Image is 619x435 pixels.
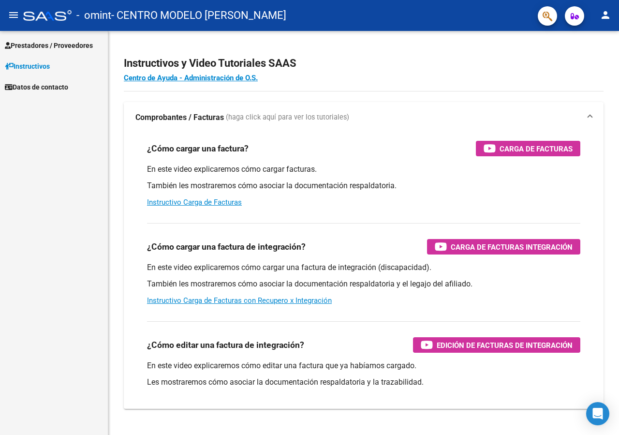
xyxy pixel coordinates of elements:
button: Edición de Facturas de integración [413,337,580,353]
p: Les mostraremos cómo asociar la documentación respaldatoria y la trazabilidad. [147,377,580,388]
p: También les mostraremos cómo asociar la documentación respaldatoria. [147,180,580,191]
div: Open Intercom Messenger [586,402,609,425]
a: Centro de Ayuda - Administración de O.S. [124,74,258,82]
span: Prestadores / Proveedores [5,40,93,51]
mat-expansion-panel-header: Comprobantes / Facturas (haga click aquí para ver los tutoriales) [124,102,604,133]
span: Instructivos [5,61,50,72]
span: Carga de Facturas Integración [451,241,573,253]
a: Instructivo Carga de Facturas [147,198,242,207]
h2: Instructivos y Video Tutoriales SAAS [124,54,604,73]
span: Datos de contacto [5,82,68,92]
span: Edición de Facturas de integración [437,339,573,351]
strong: Comprobantes / Facturas [135,112,224,123]
button: Carga de Facturas [476,141,580,156]
mat-icon: person [600,9,611,21]
h3: ¿Cómo cargar una factura? [147,142,249,155]
span: - CENTRO MODELO [PERSON_NAME] [111,5,286,26]
mat-icon: menu [8,9,19,21]
span: - omint [76,5,111,26]
p: En este video explicaremos cómo cargar facturas. [147,164,580,175]
span: Carga de Facturas [500,143,573,155]
a: Instructivo Carga de Facturas con Recupero x Integración [147,296,332,305]
p: En este video explicaremos cómo editar una factura que ya habíamos cargado. [147,360,580,371]
div: Comprobantes / Facturas (haga click aquí para ver los tutoriales) [124,133,604,409]
h3: ¿Cómo editar una factura de integración? [147,338,304,352]
button: Carga de Facturas Integración [427,239,580,255]
p: También les mostraremos cómo asociar la documentación respaldatoria y el legajo del afiliado. [147,279,580,289]
span: (haga click aquí para ver los tutoriales) [226,112,349,123]
h3: ¿Cómo cargar una factura de integración? [147,240,306,254]
p: En este video explicaremos cómo cargar una factura de integración (discapacidad). [147,262,580,273]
